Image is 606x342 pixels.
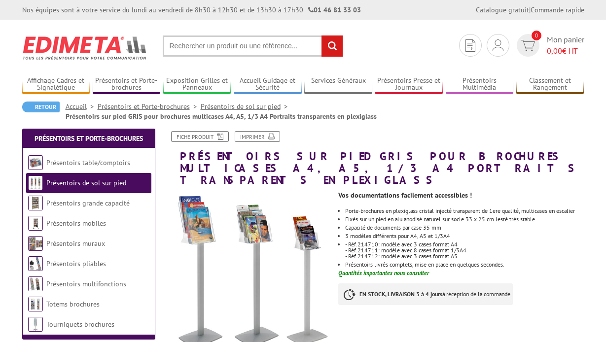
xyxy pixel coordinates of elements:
a: Présentoirs pliables [46,259,106,268]
a: Accueil [66,102,98,111]
img: devis rapide [493,39,503,51]
li: Porte-brochures en plexiglass cristal injecté transparent de 1ere qualité, multicases en escalier [345,208,584,214]
img: Tourniquets brochures [28,317,43,332]
img: Présentoirs grande capacité [28,196,43,210]
span: € HT [547,45,584,57]
a: Présentoirs et Porte-brochures [93,76,161,93]
p: à réception de la commande [338,283,513,305]
li: Présentoirs sur pied GRIS pour brochures multicases A4, A5, 1/3 A4 Portraits transparents en plex... [66,111,377,121]
div: Nos équipes sont à votre service du lundi au vendredi de 8h30 à 12h30 et de 13h30 à 17h30 [22,5,361,15]
input: rechercher [321,35,343,57]
span: Mon panier [547,34,584,57]
li: Présentoirs livrés complets, mise en place en quelques secondes. [345,262,584,268]
a: Présentoirs table/comptoirs [46,158,130,167]
a: Fiche produit [171,131,229,142]
a: Imprimer [235,131,280,142]
a: Tourniquets brochures [46,320,114,329]
li: Fixés sur un pied en alu anodisé naturel sur socle 33 x 25 cm lesté très stable [345,216,584,222]
img: Totems brochures [28,297,43,311]
a: Retour [22,102,60,112]
img: Présentoirs mobiles [28,216,43,231]
p: - Réf.214712: modèle avec 3 cases format A5 [345,253,584,259]
a: Présentoirs grande capacité [46,199,130,207]
a: Présentoirs et Porte-brochures [98,102,201,111]
img: Présentoirs table/comptoirs [28,155,43,170]
a: Exposition Grilles et Panneaux [163,76,231,93]
a: Présentoirs de sol sur pied [201,102,291,111]
p: - Réf.214711: modèle avec 8 cases format 1/3A4 [345,247,584,253]
a: devis rapide 0 Mon panier 0,00€ HT [514,34,584,57]
img: devis rapide [521,40,535,51]
a: Présentoirs Presse et Journaux [375,76,443,93]
p: - Réf.214710: modèle avec 3 cases format A4 [345,241,584,247]
a: Totems brochures [46,300,100,308]
a: Catalogue gratuit [476,5,529,14]
a: Présentoirs et Porte-brochures [35,134,143,143]
a: Accueil Guidage et Sécurité [234,76,302,93]
h1: Présentoirs sur pied GRIS pour brochures multicases A4, A5, 1/3 A4 Portraits transparents en plex... [158,131,592,186]
a: Présentoirs muraux [46,239,105,248]
a: Présentoirs multifonctions [46,279,126,288]
strong: 01 46 81 33 03 [308,5,361,14]
img: Présentoirs multifonctions [28,276,43,291]
a: Présentoirs de sol sur pied [46,178,126,187]
strong: EN STOCK, LIVRAISON 3 à 4 jours [359,290,442,298]
a: Services Généraux [304,76,372,93]
a: Présentoirs mobiles [46,219,106,228]
a: Commande rapide [531,5,584,14]
img: Présentoirs muraux [28,236,43,251]
a: Classement et Rangement [516,76,584,93]
a: Affichage Cadres et Signalétique [22,76,90,93]
input: Rechercher un produit ou une référence... [163,35,343,57]
font: Quantités importantes nous consulter [338,269,429,276]
img: Edimeta [22,30,148,66]
a: Présentoirs Multimédia [446,76,514,93]
li: 3 modèles différents pour A4, A5 et 1/3A4 [345,233,584,239]
strong: Vos documentations facilement accessibles ! [338,191,472,200]
img: devis rapide [465,39,475,52]
li: Capacité de documents par case 35 mm [345,225,584,231]
div: | [476,5,584,15]
span: 0 [532,31,541,40]
span: 0,00 [547,46,562,56]
img: Présentoirs de sol sur pied [28,175,43,190]
img: Présentoirs pliables [28,256,43,271]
